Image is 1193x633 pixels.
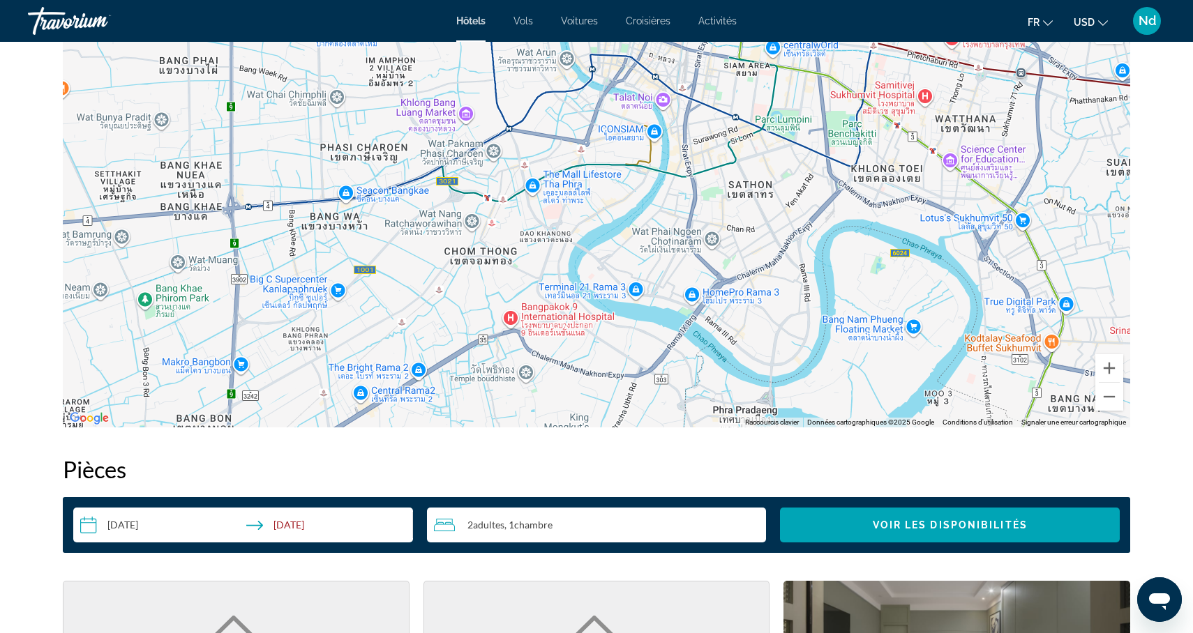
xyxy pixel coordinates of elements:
button: Travelers: 2 adults, 0 children [427,508,767,542]
a: Croisières [626,15,670,26]
a: Vols [513,15,533,26]
span: USD [1074,17,1095,28]
a: Activités [698,15,737,26]
button: Zoom arrière [1095,383,1123,411]
span: Données cartographiques ©2025 Google [807,418,934,426]
a: Travorium [28,3,167,39]
button: User Menu [1129,6,1165,36]
button: Raccourcis clavier [745,418,799,427]
iframe: Bouton de lancement de la fenêtre de messagerie [1137,577,1182,622]
div: Search widget [73,508,1120,542]
span: , 1 [504,519,553,531]
span: 2 [467,519,504,531]
span: Voir les disponibilités [873,519,1028,531]
button: Change currency [1074,12,1108,32]
button: Voir les disponibilités [780,508,1120,542]
a: Conditions d'utilisation (s'ouvre dans un nouvel onglet) [943,418,1013,426]
h2: Pièces [63,455,1130,483]
a: Voitures [561,15,598,26]
button: Zoom avant [1095,354,1123,382]
span: Chambre [514,519,553,531]
button: Check-in date: Sep 29, 2025 Check-out date: Sep 30, 2025 [73,508,413,542]
span: Adultes [473,519,504,531]
a: Signaler une erreur cartographique [1021,418,1126,426]
a: Ouvrir cette zone dans Google Maps (dans une nouvelle fenêtre) [66,409,112,427]
span: Nd [1139,14,1156,28]
button: Change language [1028,12,1053,32]
span: fr [1028,17,1040,28]
a: Hôtels [456,15,486,26]
img: Google [66,409,112,427]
